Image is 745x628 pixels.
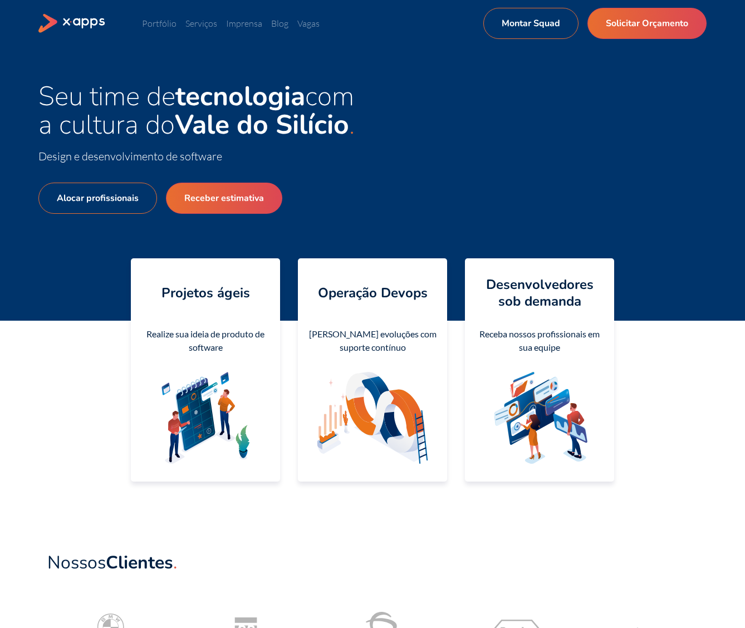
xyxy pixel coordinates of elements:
[271,18,288,29] a: Blog
[185,18,217,29] a: Serviços
[38,149,222,163] span: Design e desenvolvimento de software
[474,276,605,310] h4: Desenvolvedores sob demanda
[166,183,282,214] a: Receber estimativa
[474,327,605,354] div: Receba nossos profissionais em sua equipe
[175,106,349,143] strong: Vale do Silício
[140,327,271,354] div: Realize sua ideia de produto de software
[226,18,262,29] a: Imprensa
[297,18,320,29] a: Vagas
[142,18,177,29] a: Portfólio
[47,551,173,575] span: Nossos
[38,78,354,143] span: Seu time de com a cultura do
[38,183,157,214] a: Alocar profissionais
[161,284,250,301] h4: Projetos ágeis
[175,78,305,115] strong: tecnologia
[106,551,173,575] strong: Clientes
[318,284,428,301] h4: Operação Devops
[483,8,579,39] a: Montar Squad
[47,553,177,577] a: NossosClientes
[307,327,438,354] div: [PERSON_NAME] evoluções com suporte contínuo
[587,8,707,39] a: Solicitar Orçamento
